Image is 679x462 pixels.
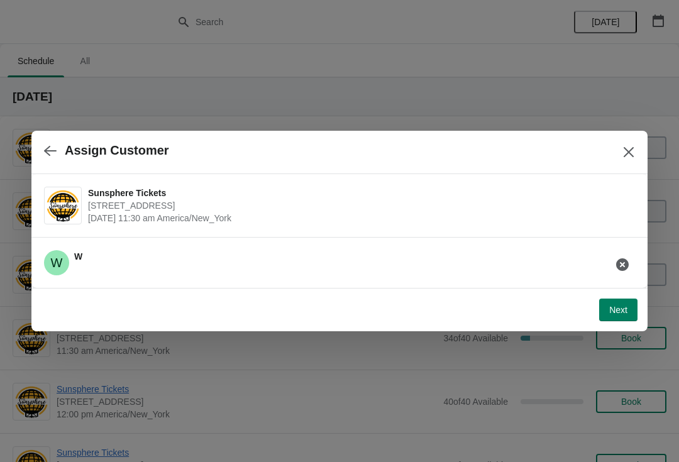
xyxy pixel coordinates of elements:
[44,250,69,275] span: W
[88,187,629,199] span: Sunsphere Tickets
[51,256,63,270] text: W
[74,251,82,261] span: W
[65,143,169,158] h2: Assign Customer
[599,299,638,321] button: Next
[45,189,81,223] img: Sunsphere Tickets | 810 Clinch Avenue, Knoxville, TN, USA | September 29 | 11:30 am America/New_York
[609,305,627,315] span: Next
[88,199,629,212] span: [STREET_ADDRESS]
[88,212,629,224] span: [DATE] 11:30 am America/New_York
[617,141,640,163] button: Close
